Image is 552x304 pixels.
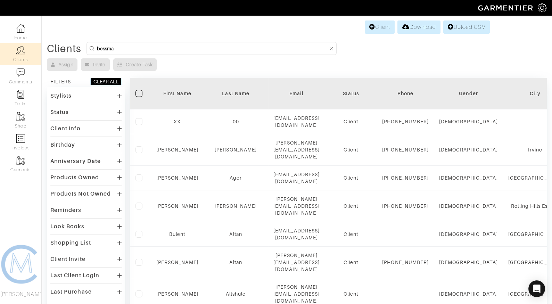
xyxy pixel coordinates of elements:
[50,141,75,148] div: Birthday
[273,227,320,241] div: [EMAIL_ADDRESS][DOMAIN_NAME]
[330,290,372,297] div: Client
[16,90,25,99] img: reminder-icon-8004d30b9f0a5d33ae49ab947aed9ed385cf756f9e5892f1edd6e32f2345188e.png
[169,231,185,237] a: Bulent
[439,174,498,181] div: [DEMOGRAPHIC_DATA]
[16,46,25,55] img: clients-icon-6bae9207a08558b7cb47a8932f037763ab4055f8c8b6bfacd5dc20c3e0201464.png
[204,78,268,109] th: Toggle SortBy
[273,252,320,273] div: [PERSON_NAME][EMAIL_ADDRESS][DOMAIN_NAME]
[50,239,91,246] div: Shopping List
[330,203,372,209] div: Client
[16,112,25,121] img: garments-icon-b7da505a4dc4fd61783c78ac3ca0ef83fa9d6f193b1c9dc38574b1d14d53ca28.png
[382,203,429,209] div: [PHONE_NUMBER]
[50,158,101,165] div: Anniversary Date
[439,203,498,209] div: [DEMOGRAPHIC_DATA]
[50,78,71,85] div: FILTERS
[382,118,429,125] div: [PHONE_NUMBER]
[439,146,498,153] div: [DEMOGRAPHIC_DATA]
[226,291,246,297] a: Altshule
[439,290,498,297] div: [DEMOGRAPHIC_DATA]
[50,125,81,132] div: Client Info
[151,78,204,109] th: Toggle SortBy
[273,139,320,160] div: [PERSON_NAME][EMAIL_ADDRESS][DOMAIN_NAME]
[397,20,440,34] a: Download
[230,175,242,181] a: Ager
[90,78,122,85] button: CLEAR ALL
[528,280,545,297] div: Open Intercom Messenger
[325,78,377,109] th: Toggle SortBy
[156,175,198,181] a: [PERSON_NAME]
[97,44,328,53] input: Search by name, email, phone, city, or state
[538,3,546,12] img: gear-icon-white-bd11855cb880d31180b6d7d6211b90ccbf57a29d726f0c71d8c61bd08dd39cc2.png
[174,119,181,124] a: XX
[156,260,198,265] a: [PERSON_NAME]
[330,231,372,238] div: Client
[382,174,429,181] div: [PHONE_NUMBER]
[273,196,320,216] div: [PERSON_NAME][EMAIL_ADDRESS][DOMAIN_NAME]
[215,203,257,209] a: [PERSON_NAME]
[365,20,395,34] a: Client
[16,68,25,77] img: comment-icon-a0a6a9ef722e966f86d9cbdc48e553b5cf19dbc54f86b18d962a5391bc8f6eb6.png
[273,115,320,129] div: [EMAIL_ADDRESS][DOMAIN_NAME]
[50,207,81,214] div: Reminders
[330,146,372,153] div: Client
[50,288,92,295] div: Last Purchase
[439,90,498,97] div: Gender
[16,24,25,33] img: dashboard-icon-dbcd8f5a0b271acd01030246c82b418ddd0df26cd7fceb0bd07c9910d44c42f6.png
[50,92,72,99] div: Stylists
[382,259,429,266] div: [PHONE_NUMBER]
[382,146,429,153] div: [PHONE_NUMBER]
[215,147,257,153] a: [PERSON_NAME]
[50,272,99,279] div: Last Client Login
[50,109,69,116] div: Status
[443,20,490,34] a: Upload CSV
[50,223,85,230] div: Look Books
[273,171,320,185] div: [EMAIL_ADDRESS][DOMAIN_NAME]
[16,134,25,143] img: orders-icon-0abe47150d42831381b5fb84f609e132dff9fe21cb692f30cb5eec754e2cba89.png
[47,45,81,52] div: Clients
[229,231,242,237] a: Altan
[156,147,198,153] a: [PERSON_NAME]
[273,90,320,97] div: Email
[475,2,538,14] img: garmentier-logo-header-white-b43fb05a5012e4ada735d5af1a66efaba907eab6374d6393d1fbf88cb4ef424d.png
[439,231,498,238] div: [DEMOGRAPHIC_DATA]
[233,119,239,124] a: 00
[156,90,198,97] div: First Name
[50,256,85,263] div: Client Invite
[156,203,198,209] a: [PERSON_NAME]
[434,78,503,109] th: Toggle SortBy
[330,259,372,266] div: Client
[382,90,429,97] div: Phone
[330,174,372,181] div: Client
[439,118,498,125] div: [DEMOGRAPHIC_DATA]
[439,259,498,266] div: [DEMOGRAPHIC_DATA]
[330,118,372,125] div: Client
[93,78,118,85] div: CLEAR ALL
[16,156,25,165] img: garments-icon-b7da505a4dc4fd61783c78ac3ca0ef83fa9d6f193b1c9dc38574b1d14d53ca28.png
[156,291,198,297] a: [PERSON_NAME]
[50,190,111,197] div: Products Not Owned
[330,90,372,97] div: Status
[209,90,263,97] div: Last Name
[229,260,242,265] a: Altan
[50,174,99,181] div: Products Owned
